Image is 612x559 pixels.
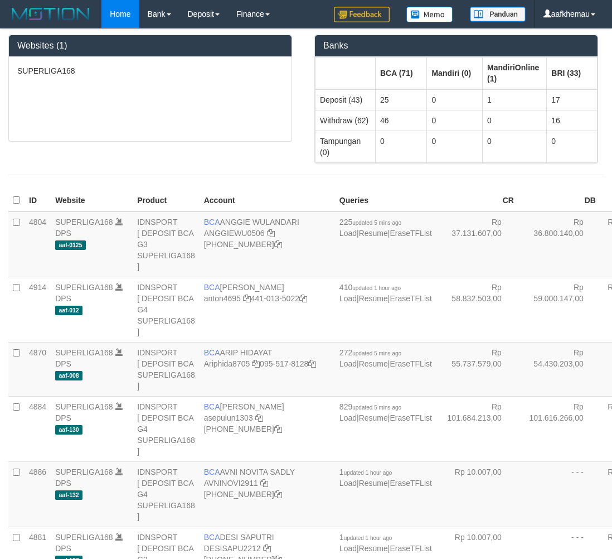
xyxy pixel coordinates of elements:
[339,402,401,411] span: 829
[344,535,392,541] span: updated 1 hour ago
[518,396,600,461] td: Rp 101.616.266,00
[339,402,432,422] span: | |
[436,190,518,211] th: CR
[200,396,335,461] td: [PERSON_NAME] [PHONE_NUMBER]
[436,342,518,396] td: Rp 55.737.579,00
[55,371,82,380] span: aaf-008
[133,211,200,277] td: IDNSPORT [ DEPOSIT BCA G3 SUPERLIGA168 ]
[470,7,526,22] img: panduan.png
[200,190,335,211] th: Account
[436,396,518,461] td: Rp 101.684.213,00
[547,110,598,131] td: 16
[547,89,598,110] td: 17
[334,7,390,22] img: Feedback.jpg
[339,348,432,368] span: | |
[339,468,432,488] span: | |
[51,342,133,396] td: DPS
[200,342,335,396] td: ARIP HIDAYAT 095-517-8128
[25,396,51,461] td: 4884
[339,359,357,368] a: Load
[204,294,241,303] a: anton4695
[518,190,600,211] th: DB
[55,306,82,315] span: aaf-012
[352,285,401,291] span: updated 1 hour ago
[483,57,547,89] th: Group: activate to sort column ascending
[51,396,133,461] td: DPS
[390,359,431,368] a: EraseTFList
[323,41,589,51] h3: Banks
[427,131,483,162] td: 0
[518,461,600,527] td: - - -
[406,7,453,22] img: Button%20Memo.svg
[25,461,51,527] td: 4886
[335,190,436,211] th: Queries
[376,57,427,89] th: Group: activate to sort column ascending
[483,131,547,162] td: 0
[263,544,271,553] a: Copy DESISAPU2212 to clipboard
[55,283,113,292] a: SUPERLIGA168
[200,461,335,527] td: AVNI NOVITA SADLY [PHONE_NUMBER]
[51,277,133,342] td: DPS
[204,533,220,542] span: BCA
[299,294,307,303] a: Copy 4410135022 to clipboard
[518,211,600,277] td: Rp 36.800.140,00
[359,544,388,553] a: Resume
[55,240,86,250] span: aaf-0125
[390,229,431,238] a: EraseTFList
[390,294,431,303] a: EraseTFList
[339,348,401,357] span: 272
[204,218,220,227] span: BCA
[200,211,335,277] td: ANGGIE WULANDARI [PHONE_NUMBER]
[436,277,518,342] td: Rp 58.832.503,00
[252,359,260,368] a: Copy Ariphida8705 to clipboard
[133,277,200,342] td: IDNSPORT [ DEPOSIT BCA G4 SUPERLIGA168 ]
[427,57,483,89] th: Group: activate to sort column ascending
[339,283,401,292] span: 410
[518,277,600,342] td: Rp 59.000.147,00
[339,533,432,553] span: | |
[55,425,82,435] span: aaf-130
[274,425,282,433] a: Copy 4062281875 to clipboard
[243,294,251,303] a: Copy anton4695 to clipboard
[17,41,283,51] h3: Websites (1)
[390,544,431,553] a: EraseTFList
[315,110,376,131] td: Withdraw (62)
[315,131,376,162] td: Tampungan (0)
[376,131,427,162] td: 0
[427,89,483,110] td: 0
[339,413,357,422] a: Load
[339,283,432,303] span: | |
[204,348,220,357] span: BCA
[390,413,431,422] a: EraseTFList
[547,57,598,89] th: Group: activate to sort column ascending
[359,294,388,303] a: Resume
[133,342,200,396] td: IDNSPORT [ DEPOSIT BCA SUPERLIGA168 ]
[55,533,113,542] a: SUPERLIGA168
[204,359,250,368] a: Ariphida8705
[25,211,51,277] td: 4804
[436,461,518,527] td: Rp 10.007,00
[204,479,258,488] a: AVNINOVI2911
[55,218,113,227] a: SUPERLIGA168
[51,211,133,277] td: DPS
[25,277,51,342] td: 4914
[133,461,200,527] td: IDNSPORT [ DEPOSIT BCA G4 SUPERLIGA168 ]
[260,479,268,488] a: Copy AVNINOVI2911 to clipboard
[315,89,376,110] td: Deposit (43)
[518,342,600,396] td: Rp 54.430.203,00
[308,359,316,368] a: Copy 0955178128 to clipboard
[352,220,401,226] span: updated 5 mins ago
[55,490,82,500] span: aaf-132
[8,6,93,22] img: MOTION_logo.png
[274,490,282,499] a: Copy 4062280135 to clipboard
[359,479,388,488] a: Resume
[204,544,261,553] a: DESISAPU2212
[274,240,282,249] a: Copy 4062213373 to clipboard
[427,110,483,131] td: 0
[133,396,200,461] td: IDNSPORT [ DEPOSIT BCA G4 SUPERLIGA168 ]
[359,229,388,238] a: Resume
[25,190,51,211] th: ID
[339,479,357,488] a: Load
[339,533,392,542] span: 1
[133,190,200,211] th: Product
